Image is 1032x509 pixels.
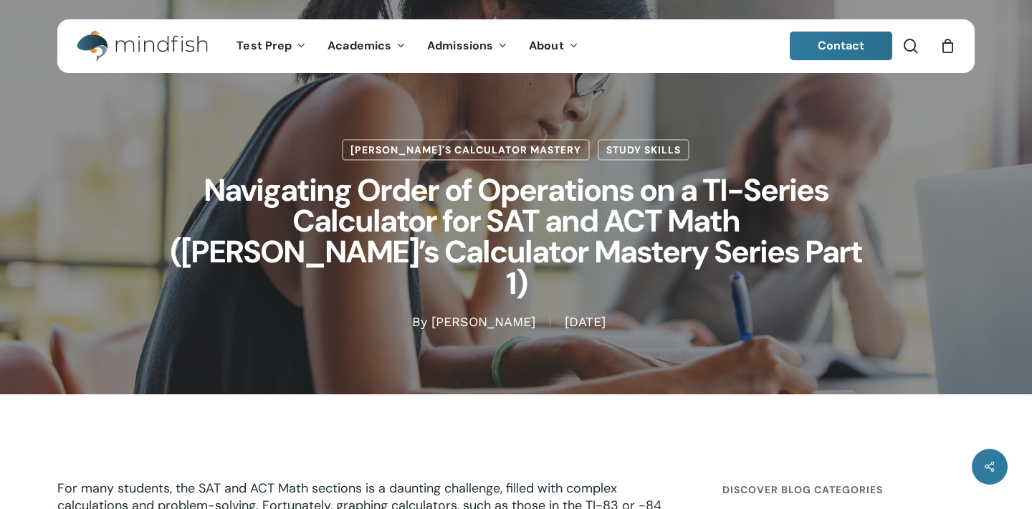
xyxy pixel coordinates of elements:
[412,317,427,327] span: By
[550,317,620,327] span: [DATE]
[529,38,564,53] span: About
[722,477,975,503] h4: Discover Blog Categories
[226,40,317,52] a: Test Prep
[431,314,535,329] a: [PERSON_NAME]
[226,19,588,73] nav: Main Menu
[427,38,493,53] span: Admissions
[328,38,391,53] span: Academics
[818,38,865,53] span: Contact
[158,161,874,313] h1: Navigating Order of Operations on a TI-Series Calculator for SAT and ACT Math ([PERSON_NAME]’s Ca...
[790,32,893,60] a: Contact
[57,19,975,73] header: Main Menu
[416,40,518,52] a: Admissions
[342,139,590,161] a: [PERSON_NAME]'s Calculator Mastery
[236,38,292,53] span: Test Prep
[598,139,689,161] a: Study Skills
[317,40,416,52] a: Academics
[518,40,589,52] a: About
